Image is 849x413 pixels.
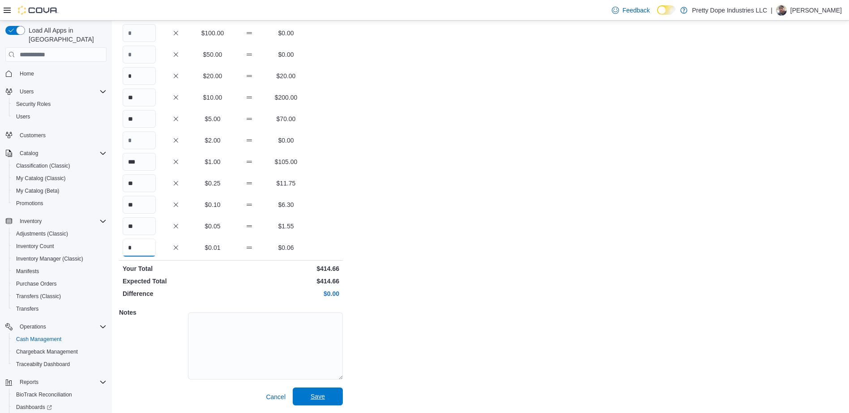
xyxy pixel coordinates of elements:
[2,376,110,388] button: Reports
[196,243,229,252] p: $0.01
[13,278,60,289] a: Purchase Orders
[119,303,186,321] h5: Notes
[269,136,303,145] p: $0.00
[123,264,229,273] p: Your Total
[13,99,54,110] a: Security Roles
[13,359,73,370] a: Traceabilty Dashboard
[123,110,156,128] input: Quantity
[16,361,70,368] span: Traceabilty Dashboard
[123,196,156,214] input: Quantity
[269,157,303,166] p: $105.00
[16,148,42,159] button: Catalog
[16,348,78,355] span: Chargeback Management
[13,228,107,239] span: Adjustments (Classic)
[9,346,110,358] button: Chargeback Management
[123,46,156,63] input: Quantity
[2,320,110,333] button: Operations
[196,29,229,38] p: $100.00
[20,132,46,139] span: Customers
[13,266,107,277] span: Manifests
[9,388,110,401] button: BioTrack Reconciliation
[269,222,303,231] p: $1.55
[16,130,49,141] a: Customers
[269,243,303,252] p: $0.06
[13,198,107,209] span: Promotions
[16,148,107,159] span: Catalog
[608,1,653,19] a: Feedback
[233,277,339,286] p: $414.66
[16,68,107,79] span: Home
[16,162,70,169] span: Classification (Classic)
[13,241,58,252] a: Inventory Count
[196,157,229,166] p: $1.00
[20,379,38,386] span: Reports
[269,114,303,123] p: $70.00
[13,278,107,289] span: Purchase Orders
[13,241,107,252] span: Inventory Count
[13,253,87,264] a: Inventory Manager (Classic)
[13,402,55,413] a: Dashboards
[13,198,47,209] a: Promotions
[20,70,34,77] span: Home
[123,24,156,42] input: Quantity
[196,136,229,145] p: $2.00
[233,289,339,298] p: $0.00
[9,265,110,278] button: Manifests
[269,29,303,38] p: $0.00
[196,200,229,209] p: $0.10
[13,253,107,264] span: Inventory Manager (Classic)
[16,175,66,182] span: My Catalog (Classic)
[123,67,156,85] input: Quantity
[16,404,52,411] span: Dashboards
[262,388,289,406] button: Cancel
[123,131,156,149] input: Quantity
[233,264,339,273] p: $414.66
[16,68,38,79] a: Home
[16,86,37,97] button: Users
[9,172,110,185] button: My Catalog (Classic)
[790,5,842,16] p: [PERSON_NAME]
[13,111,107,122] span: Users
[692,5,767,16] p: Pretty Dope Industries LLC
[16,305,38,312] span: Transfers
[16,113,30,120] span: Users
[20,323,46,330] span: Operations
[13,359,107,370] span: Traceabilty Dashboard
[13,303,42,314] a: Transfers
[9,303,110,315] button: Transfers
[16,293,61,300] span: Transfers (Classic)
[269,72,303,80] p: $20.00
[2,215,110,228] button: Inventory
[13,173,107,184] span: My Catalog (Classic)
[9,197,110,210] button: Promotions
[657,5,676,15] input: Dark Mode
[13,160,74,171] a: Classification (Classic)
[20,150,38,157] span: Catalog
[269,50,303,59] p: $0.00
[196,222,229,231] p: $0.05
[269,179,303,188] p: $11.75
[13,291,64,302] a: Transfers (Classic)
[269,200,303,209] p: $6.30
[123,289,229,298] p: Difference
[16,377,42,388] button: Reports
[776,5,787,16] div: Justin Jeffers
[9,290,110,303] button: Transfers (Classic)
[2,147,110,160] button: Catalog
[16,391,72,398] span: BioTrack Reconciliation
[16,129,107,140] span: Customers
[9,98,110,110] button: Security Roles
[16,230,68,237] span: Adjustments (Classic)
[16,216,45,227] button: Inventory
[196,114,229,123] p: $5.00
[123,153,156,171] input: Quantity
[16,200,43,207] span: Promotions
[13,228,72,239] a: Adjustments (Classic)
[13,334,107,345] span: Cash Management
[16,377,107,388] span: Reports
[13,99,107,110] span: Security Roles
[16,321,50,332] button: Operations
[771,5,772,16] p: |
[123,174,156,192] input: Quantity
